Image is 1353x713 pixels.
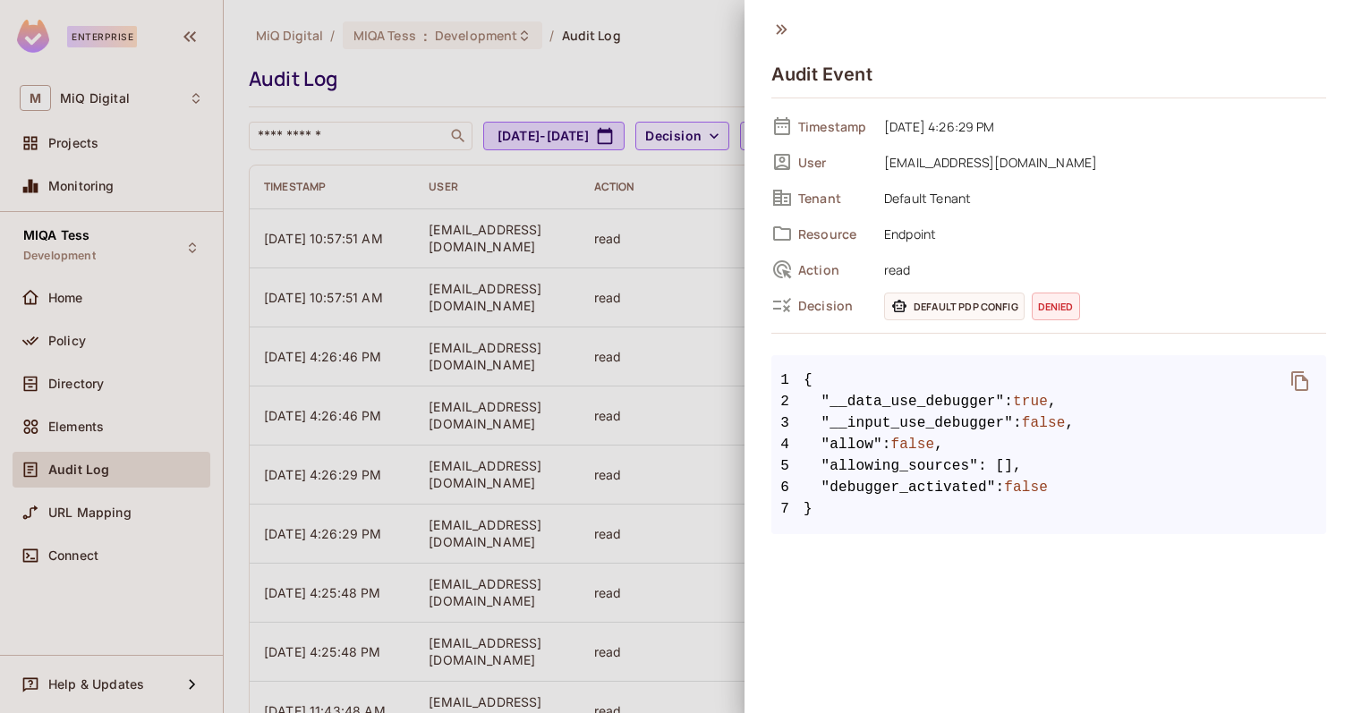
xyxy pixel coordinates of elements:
[821,477,996,498] span: "debugger_activated"
[875,151,1326,173] span: [EMAIL_ADDRESS][DOMAIN_NAME]
[875,187,1326,208] span: Default Tenant
[875,259,1326,280] span: read
[771,412,804,434] span: 3
[875,223,1326,244] span: Endpoint
[1004,477,1048,498] span: false
[771,477,804,498] span: 6
[821,412,1014,434] span: "__input_use_debugger"
[1013,391,1048,412] span: true
[891,434,935,455] span: false
[771,391,804,412] span: 2
[1022,412,1066,434] span: false
[798,154,870,171] span: User
[1004,391,1013,412] span: :
[771,434,804,455] span: 4
[978,455,1022,477] span: : [],
[771,498,1326,520] span: }
[798,118,870,135] span: Timestamp
[1048,391,1057,412] span: ,
[996,477,1005,498] span: :
[821,434,882,455] span: "allow"
[798,261,870,278] span: Action
[884,293,1025,320] span: Default PDP config
[771,455,804,477] span: 5
[771,498,804,520] span: 7
[1279,360,1322,403] button: delete
[798,225,870,242] span: Resource
[1013,412,1022,434] span: :
[798,297,870,314] span: Decision
[882,434,891,455] span: :
[1066,412,1075,434] span: ,
[798,190,870,207] span: Tenant
[1032,293,1080,320] span: denied
[875,115,1326,137] span: [DATE] 4:26:29 PM
[771,369,804,391] span: 1
[821,455,979,477] span: "allowing_sources"
[771,64,872,85] h4: Audit Event
[804,369,813,391] span: {
[821,391,1005,412] span: "__data_use_debugger"
[934,434,943,455] span: ,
